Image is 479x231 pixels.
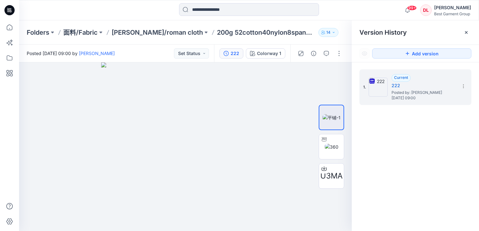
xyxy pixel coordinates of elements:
span: 99+ [407,5,417,10]
button: Show Hidden Versions [359,48,370,59]
div: DL [420,4,432,16]
div: [PERSON_NAME] [434,4,471,11]
a: [PERSON_NAME]/roman cloth [112,28,203,37]
span: Posted by: Yimeng Geng [392,89,455,96]
img: 平铺-1 [323,114,341,121]
h5: 222 [392,82,455,89]
span: Version History [359,29,407,36]
a: [PERSON_NAME] [79,51,115,56]
div: Best Garment Group [434,11,471,16]
img: 222 [369,78,388,97]
div: Colorway 1 [257,50,281,57]
span: Current [394,75,408,80]
button: Details [309,48,319,59]
div: 222 [231,50,239,57]
img: eyJhbGciOiJIUzI1NiIsImtpZCI6IjAiLCJzbHQiOiJzZXMiLCJ0eXAiOiJKV1QifQ.eyJkYXRhIjp7InR5cGUiOiJzdG9yYW... [101,62,270,231]
a: 面料/Fabric [63,28,98,37]
p: 14 [326,29,330,36]
span: 1. [363,84,366,90]
button: Close [464,30,469,35]
button: 14 [318,28,338,37]
span: Posted [DATE] 09:00 by [27,50,115,57]
img: 360 [325,143,338,150]
button: Colorway 1 [246,48,285,59]
p: 200g 52cotton40nylon8spandex [217,28,316,37]
span: [DATE] 09:00 [392,96,455,100]
span: U3MA [320,170,343,182]
a: Folders [27,28,49,37]
button: Add version [372,48,471,59]
button: 222 [219,48,243,59]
